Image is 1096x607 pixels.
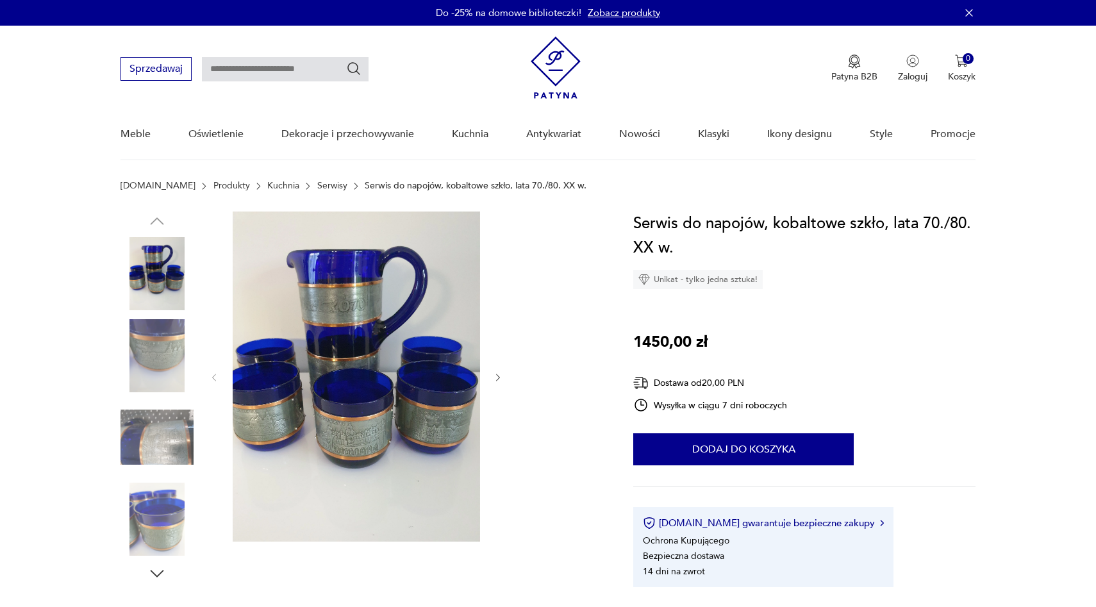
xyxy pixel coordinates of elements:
img: Ikona koszyka [955,54,968,67]
h1: Serwis do napojów, kobaltowe szkło, lata 70./80. XX w. [633,212,976,260]
img: Zdjęcie produktu Serwis do napojów, kobaltowe szkło, lata 70./80. XX w. [120,319,194,392]
a: Nowości [619,110,660,159]
a: Ikona medaluPatyna B2B [831,54,877,83]
button: Zaloguj [898,54,927,83]
a: Promocje [931,110,976,159]
button: [DOMAIN_NAME] gwarantuje bezpieczne zakupy [643,517,883,529]
li: Ochrona Kupującego [643,535,729,547]
img: Ikona medalu [848,54,861,69]
a: [DOMAIN_NAME] [120,181,195,191]
p: Zaloguj [898,71,927,83]
a: Style [870,110,893,159]
img: Ikona certyfikatu [643,517,656,529]
img: Zdjęcie produktu Serwis do napojów, kobaltowe szkło, lata 70./80. XX w. [120,237,194,310]
a: Zobacz produkty [588,6,660,19]
p: Koszyk [948,71,976,83]
a: Serwisy [317,181,347,191]
button: Patyna B2B [831,54,877,83]
img: Ikonka użytkownika [906,54,919,67]
li: Bezpieczna dostawa [643,550,724,562]
div: Unikat - tylko jedna sztuka! [633,270,763,289]
img: Patyna - sklep z meblami i dekoracjami vintage [531,37,581,99]
a: Antykwariat [526,110,581,159]
a: Meble [120,110,151,159]
div: Dostawa od 20,00 PLN [633,375,787,391]
p: 1450,00 zł [633,330,708,354]
p: Serwis do napojów, kobaltowe szkło, lata 70./80. XX w. [365,181,586,191]
img: Zdjęcie produktu Serwis do napojów, kobaltowe szkło, lata 70./80. XX w. [120,401,194,474]
a: Produkty [213,181,250,191]
button: 0Koszyk [948,54,976,83]
div: 0 [963,53,974,64]
a: Dekoracje i przechowywanie [281,110,414,159]
img: Zdjęcie produktu Serwis do napojów, kobaltowe szkło, lata 70./80. XX w. [233,212,480,542]
div: Wysyłka w ciągu 7 dni roboczych [633,397,787,413]
a: Klasyki [698,110,729,159]
img: Ikona diamentu [638,274,650,285]
a: Sprzedawaj [120,65,192,74]
button: Dodaj do koszyka [633,433,854,465]
a: Ikony designu [767,110,832,159]
button: Sprzedawaj [120,57,192,81]
button: Szukaj [346,61,361,76]
img: Ikona strzałki w prawo [880,520,884,526]
img: Ikona dostawy [633,375,649,391]
a: Kuchnia [452,110,488,159]
a: Oświetlenie [188,110,244,159]
p: Do -25% na domowe biblioteczki! [436,6,581,19]
a: Kuchnia [267,181,299,191]
img: Zdjęcie produktu Serwis do napojów, kobaltowe szkło, lata 70./80. XX w. [120,483,194,556]
p: Patyna B2B [831,71,877,83]
li: 14 dni na zwrot [643,565,705,578]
